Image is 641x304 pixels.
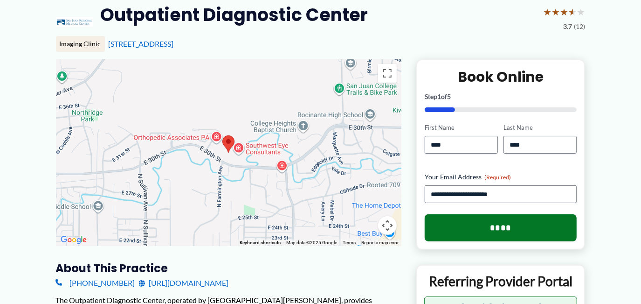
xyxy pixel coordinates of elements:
[361,240,399,245] a: Report a map error
[425,123,498,132] label: First Name
[378,216,397,235] button: Map camera controls
[101,3,368,26] h2: Outpatient Diagnostic Center
[343,240,356,245] a: Terms (opens in new tab)
[240,240,281,246] button: Keyboard shortcuts
[56,261,401,276] h3: About this practice
[564,21,572,33] span: 3.7
[424,273,578,290] p: Referring Provider Portal
[58,234,89,246] a: Open this area in Google Maps (opens a new window)
[544,3,552,21] span: ★
[552,3,560,21] span: ★
[58,234,89,246] img: Google
[286,240,337,245] span: Map data ©2025 Google
[425,172,577,182] label: Your Email Address
[484,174,511,181] span: (Required)
[574,21,586,33] span: (12)
[56,276,135,290] a: [PHONE_NUMBER]
[378,64,397,83] button: Toggle fullscreen view
[560,3,569,21] span: ★
[56,36,105,52] div: Imaging Clinic
[425,68,577,86] h2: Book Online
[577,3,586,21] span: ★
[503,123,577,132] label: Last Name
[569,3,577,21] span: ★
[109,39,174,48] a: [STREET_ADDRESS]
[437,92,441,100] span: 1
[425,93,577,100] p: Step of
[447,92,451,100] span: 5
[139,276,229,290] a: [URL][DOMAIN_NAME]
